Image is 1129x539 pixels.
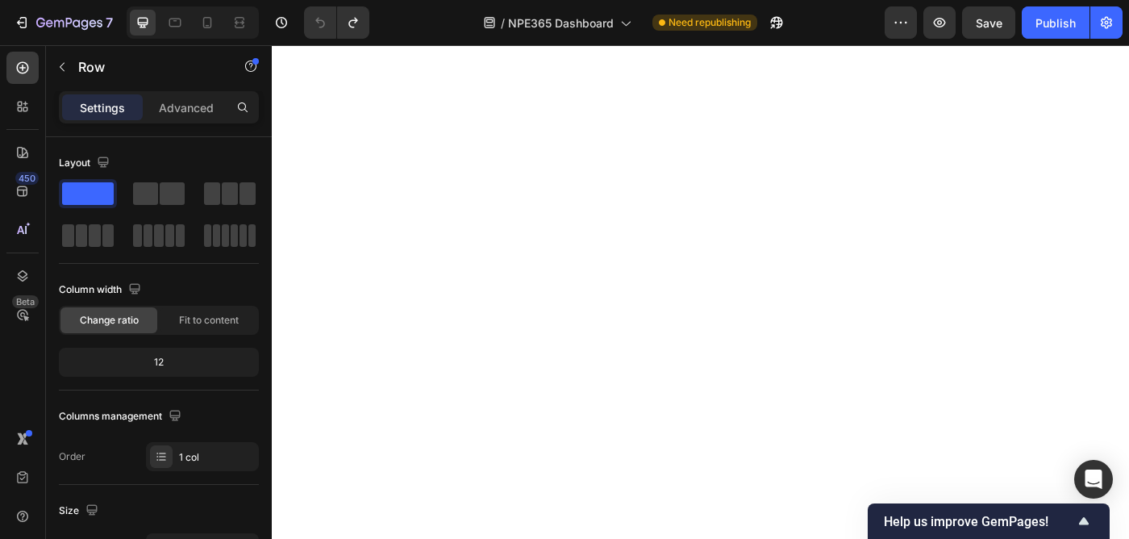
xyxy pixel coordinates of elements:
span: Save [976,16,1002,30]
button: Publish [1022,6,1089,39]
div: 450 [15,172,39,185]
div: Open Intercom Messenger [1074,460,1113,499]
div: Layout [59,153,113,174]
button: 7 [6,6,120,39]
button: Save [962,6,1015,39]
div: 1 col [179,450,255,465]
span: Fit to content [179,313,239,328]
div: Publish [1035,15,1076,31]
div: 12 [62,351,256,374]
p: Row [78,57,215,77]
div: Undo/Redo [304,6,369,39]
span: / [501,15,505,31]
span: Need republishing [669,15,751,30]
span: Help us improve GemPages! [884,514,1074,529]
iframe: Design area [272,45,1129,539]
div: Columns management [59,406,185,428]
p: Advanced [159,99,214,116]
span: Change ratio [80,313,139,328]
div: Size [59,500,102,522]
span: NPE365 Dashboard [508,15,614,31]
div: Beta [12,295,39,308]
p: 7 [106,13,113,32]
div: Order [59,449,85,464]
div: Column width [59,279,144,301]
button: Show survey - Help us improve GemPages! [884,512,1094,531]
p: Settings [80,99,125,116]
